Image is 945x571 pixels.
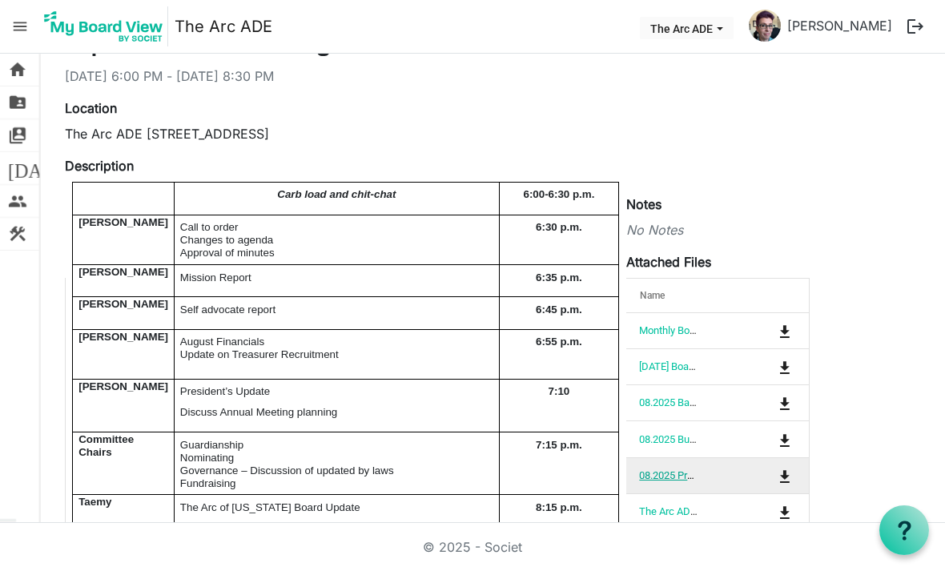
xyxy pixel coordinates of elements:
[78,266,168,278] span: [PERSON_NAME]
[65,66,810,86] div: [DATE] 6:00 PM - [DATE] 8:30 PM
[626,195,661,214] label: Notes
[8,152,70,184] span: [DATE]
[774,392,796,414] button: Download
[180,234,273,246] span: Changes to agenda
[709,384,809,420] td: is Command column column header
[709,493,809,529] td: is Command column column header
[536,271,582,283] span: 6:35 p.m.
[640,290,665,301] span: Name
[639,469,778,481] a: 08.2025 Profit and Loss.xls.pdf
[8,54,27,86] span: home
[8,86,27,119] span: folder_shared
[774,464,796,487] button: Download
[709,420,809,456] td: is Command column column header
[640,17,734,39] button: The Arc ADE dropdownbutton
[180,221,239,233] span: Call to order
[781,10,899,42] a: [PERSON_NAME]
[536,221,582,233] span: 6:30 p.m.
[65,220,810,239] div: No Notes
[180,247,275,259] span: Approval of minutes
[639,396,766,408] a: 08.2025 Balance Sheets.pdf
[626,420,709,456] td: 08.2025 Budget vs Actuals.pdf is template cell column header Name
[523,188,594,200] span: 6:00-6:30 p.m.
[774,356,796,378] button: Download
[626,252,711,271] label: Attached Files
[626,493,709,529] td: The Arc ADE- Bylaws clean draft Sep 2025.docx is template cell column header Name
[774,320,796,342] button: Download
[899,10,932,43] button: logout
[8,185,27,217] span: people
[8,119,27,151] span: switch_account
[639,360,754,372] a: [DATE] Board Minutes.pdf
[626,313,709,348] td: Monthly Board meeting - September 17, 2025.pdf is template cell column header Name
[626,457,709,493] td: 08.2025 Profit and Loss.xls.pdf is template cell column header Name
[78,216,168,228] span: [PERSON_NAME]
[639,324,798,336] a: Monthly Board meeting - [DATE].pdf
[639,505,842,517] a: The Arc ADE- Bylaws clean draft [DATE].docx
[774,501,796,523] button: Download
[65,99,117,118] label: Location
[65,124,810,143] div: The Arc ADE [STREET_ADDRESS]
[709,348,809,384] td: is Command column column header
[65,156,134,175] label: Description
[277,188,396,200] span: Carb load and chit-chat
[180,271,251,283] span: Mission Report
[175,10,272,42] a: The Arc ADE
[626,384,709,420] td: 08.2025 Balance Sheets.pdf is template cell column header Name
[423,539,522,555] a: © 2025 - Societ
[8,218,27,250] span: construction
[774,428,796,450] button: Download
[39,6,175,46] a: My Board View Logo
[39,6,168,46] img: My Board View Logo
[626,348,709,384] td: 08.20.2025 Board Minutes.pdf is template cell column header Name
[5,11,35,42] span: menu
[709,457,809,493] td: is Command column column header
[709,313,809,348] td: is Command column column header
[639,433,777,445] a: 08.2025 Budget vs Actuals.pdf
[749,10,781,42] img: JcXlW47NMrIgqpV6JfGZSN3y34aDwrjV-JKMJxHuQtwxOV_f8MB-FEabTkWkYGg0GgU0_Jiekey2y27VvAkWaA_thumb.png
